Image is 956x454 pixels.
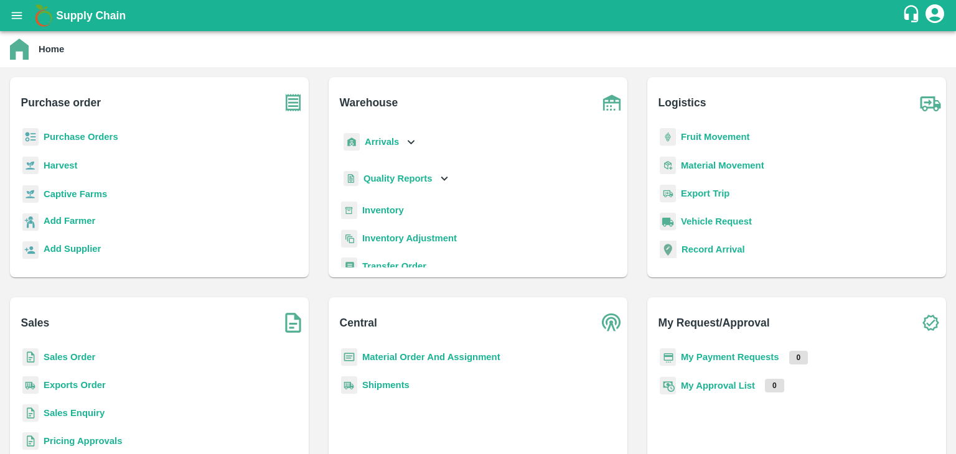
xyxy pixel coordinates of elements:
[22,404,39,422] img: sales
[22,156,39,175] img: harvest
[278,87,309,118] img: purchase
[56,7,902,24] a: Supply Chain
[56,9,126,22] b: Supply Chain
[362,352,500,362] a: Material Order And Assignment
[681,352,779,362] a: My Payment Requests
[44,189,107,199] a: Captive Farms
[902,4,924,27] div: customer-support
[44,242,101,259] a: Add Supplier
[340,94,398,111] b: Warehouse
[362,380,410,390] a: Shipments
[44,352,95,362] a: Sales Order
[660,241,677,258] img: recordArrival
[39,44,64,54] b: Home
[22,213,39,231] img: farmer
[341,202,357,220] img: whInventory
[915,307,946,338] img: check
[44,160,77,170] a: Harvest
[44,216,95,226] b: Add Farmer
[915,87,946,118] img: truck
[924,2,946,29] div: account of current user
[22,241,39,259] img: supplier
[341,229,357,248] img: inventory
[22,348,39,366] img: sales
[681,381,755,391] a: My Approval List
[681,188,729,198] a: Export Trip
[22,185,39,203] img: harvest
[341,376,357,394] img: shipments
[660,348,676,366] img: payment
[789,351,808,364] p: 0
[596,307,627,338] img: central
[660,156,676,175] img: material
[765,379,784,392] p: 0
[681,160,764,170] a: Material Movement
[362,233,457,243] a: Inventory Adjustment
[681,216,752,226] a: Vehicle Request
[658,94,706,111] b: Logistics
[660,185,676,203] img: delivery
[340,314,377,331] b: Central
[660,128,676,146] img: fruit
[44,436,122,446] a: Pricing Approvals
[363,174,433,183] b: Quality Reports
[44,244,101,254] b: Add Supplier
[365,137,399,147] b: Arrivals
[362,205,404,215] a: Inventory
[660,213,676,231] img: vehicle
[682,244,745,254] a: Record Arrival
[22,376,39,394] img: shipments
[21,94,101,111] b: Purchase order
[10,39,29,60] img: home
[22,432,39,450] img: sales
[44,380,106,390] a: Exports Order
[341,257,357,276] img: whTransfer
[44,132,118,142] a: Purchase Orders
[21,314,50,331] b: Sales
[341,166,451,192] div: Quality Reports
[22,128,39,146] img: reciept
[2,1,31,30] button: open drawer
[44,214,95,231] a: Add Farmer
[658,314,770,331] b: My Request/Approval
[278,307,309,338] img: soSales
[660,376,676,395] img: approval
[681,132,750,142] a: Fruit Movement
[44,408,105,418] a: Sales Enquiry
[31,3,56,28] img: logo
[362,261,426,271] a: Transfer Order
[341,128,418,156] div: Arrivals
[344,133,360,151] img: whArrival
[344,171,358,187] img: qualityReport
[596,87,627,118] img: warehouse
[341,348,357,366] img: centralMaterial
